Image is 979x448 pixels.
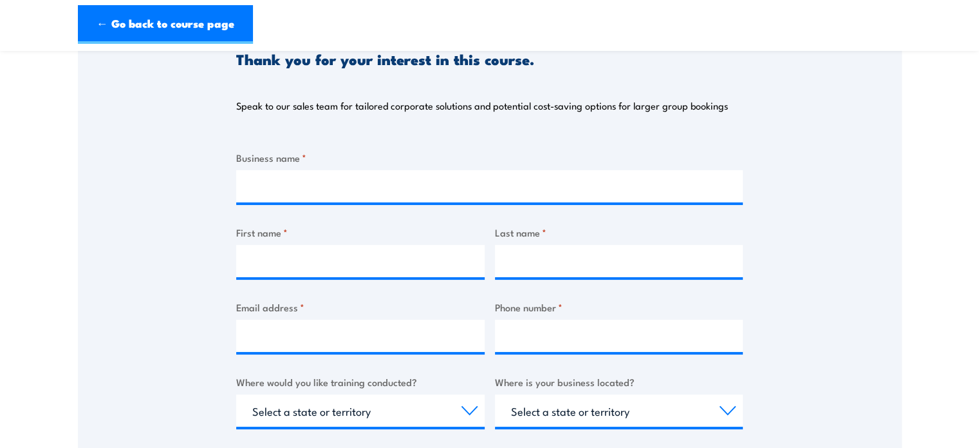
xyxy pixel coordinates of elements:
label: Business name [236,150,743,165]
label: Where is your business located? [495,375,743,389]
label: Phone number [495,300,743,315]
label: Where would you like training conducted? [236,375,485,389]
a: ← Go back to course page [78,5,253,44]
p: Speak to our sales team for tailored corporate solutions and potential cost-saving options for la... [236,99,728,112]
label: Email address [236,300,485,315]
label: First name [236,225,485,240]
label: Last name [495,225,743,240]
h3: Thank you for your interest in this course. [236,52,534,66]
